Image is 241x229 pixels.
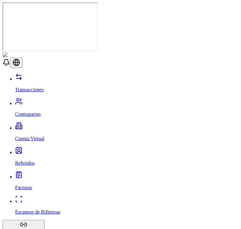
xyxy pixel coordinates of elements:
[15,199,238,215] a: Escaneos de Billeteras
[15,150,238,166] a: Referidos
[15,87,238,93] p: Transacciones
[15,111,238,117] p: Contrapartes
[15,160,238,166] p: Referidos
[15,174,238,190] a: Facturas
[15,101,238,117] a: Contrapartes
[15,185,238,190] p: Facturas
[15,209,238,215] p: Escaneos de Billeteras
[15,76,238,93] a: Transacciones
[15,125,238,141] a: Cuenta Virtual
[3,52,40,58] img: ShieldPay Logo
[15,136,238,141] p: Cuenta Virtual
